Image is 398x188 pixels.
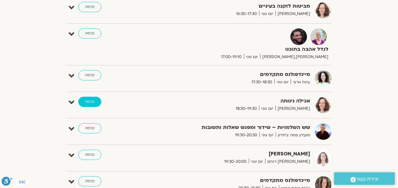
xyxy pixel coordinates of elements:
a: יצירת קשר [334,172,395,185]
span: יצירת קשר [356,175,379,184]
span: יום שני [274,79,291,86]
a: כניסה [78,123,101,133]
span: עינת ארוך [291,79,310,86]
strong: לגדל אהבה בתוכנו [172,45,328,54]
a: כניסה [78,2,101,12]
span: יום שני [244,54,260,60]
strong: מביטות לזקנה בעיניים [154,2,310,11]
span: [PERSON_NAME] [275,11,310,17]
span: [PERSON_NAME] [275,105,310,112]
a: כניסה [78,28,101,39]
strong: [PERSON_NAME] [154,150,310,158]
a: כניסה [78,70,101,80]
span: [PERSON_NAME] רוחם [265,158,310,165]
span: 19:30-20:00 [222,158,249,165]
span: יום שני [259,11,275,17]
a: כניסה [78,176,101,186]
span: יום שני [259,105,275,112]
strong: אכילה נינוחה [154,97,310,105]
span: מועדון פמה צ'ודרון [276,132,310,139]
a: כניסה [78,150,101,160]
span: יום שני [249,158,265,165]
span: 19:30-20:30 [233,132,259,139]
strong: שש השלמויות – שידור ומפגש שאלות ותשובות [154,123,310,132]
span: 17:00-19:10 [219,54,244,60]
span: יום שני [259,132,276,139]
span: 18:30-19:30 [233,105,259,112]
strong: מיינדפולנס מתקדמים [154,70,310,79]
a: כניסה [78,97,101,107]
span: [PERSON_NAME],[PERSON_NAME] [260,54,328,60]
strong: מיינדפולנס מתקדמים [154,176,310,185]
span: 17:30-18:30 [249,79,274,86]
span: 16:30-17:30 [234,11,259,17]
